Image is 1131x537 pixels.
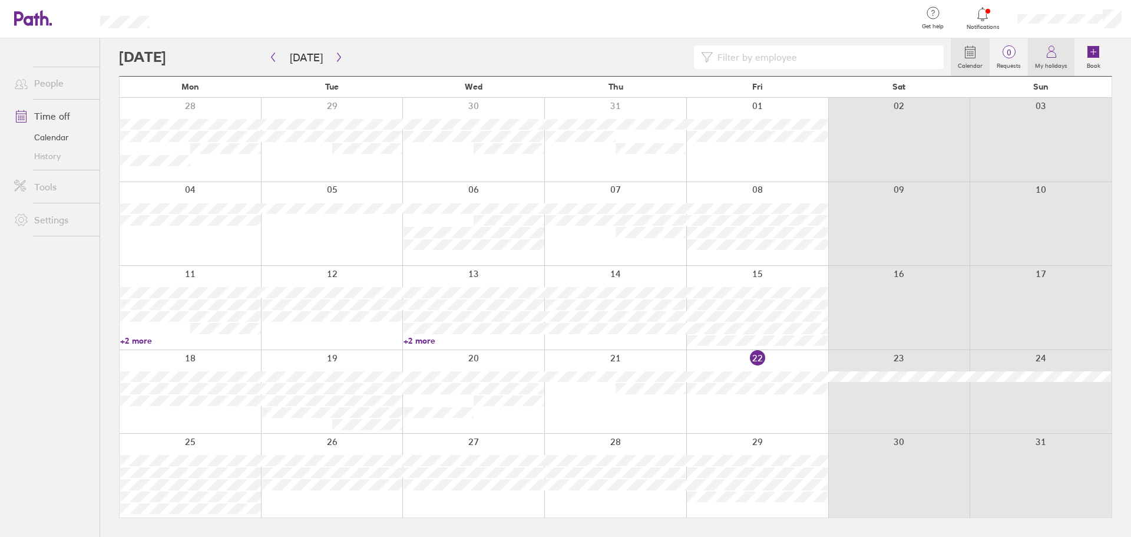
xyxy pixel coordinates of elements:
[964,6,1002,31] a: Notifications
[5,175,100,199] a: Tools
[990,59,1028,70] label: Requests
[990,48,1028,57] span: 0
[990,38,1028,76] a: 0Requests
[5,147,100,166] a: History
[5,71,100,95] a: People
[181,82,199,91] span: Mon
[1074,38,1112,76] a: Book
[325,82,339,91] span: Tue
[5,128,100,147] a: Calendar
[5,104,100,128] a: Time off
[1028,38,1074,76] a: My holidays
[1033,82,1049,91] span: Sun
[609,82,623,91] span: Thu
[280,48,332,67] button: [DATE]
[713,46,937,68] input: Filter by employee
[752,82,763,91] span: Fri
[404,335,544,346] a: +2 more
[964,24,1002,31] span: Notifications
[5,208,100,232] a: Settings
[951,38,990,76] a: Calendar
[1080,59,1107,70] label: Book
[892,82,905,91] span: Sat
[951,59,990,70] label: Calendar
[465,82,482,91] span: Wed
[1028,59,1074,70] label: My holidays
[914,23,952,30] span: Get help
[120,335,261,346] a: +2 more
